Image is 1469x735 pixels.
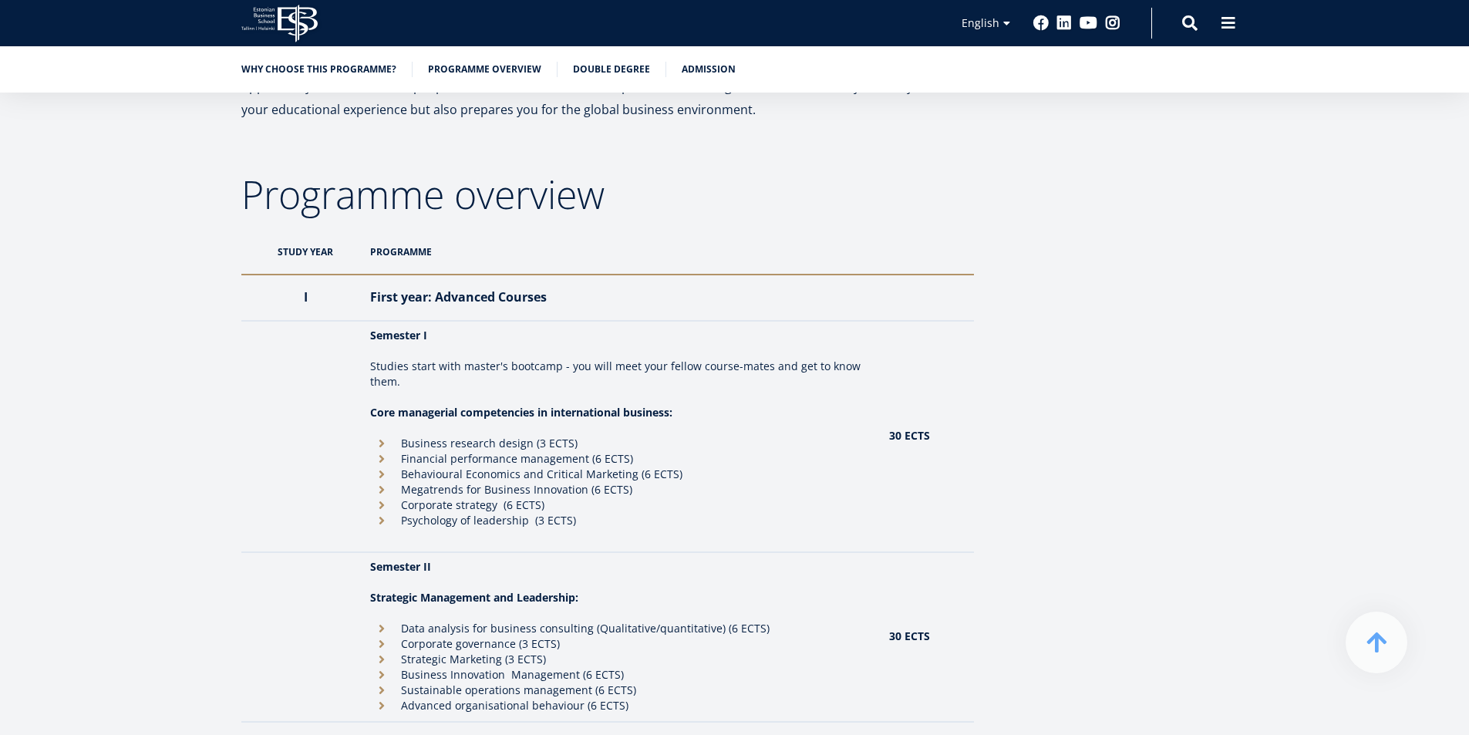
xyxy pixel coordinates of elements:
th: STUDY YEAR [241,229,363,275]
strong: Strategic Management and Leadership: [370,590,578,605]
strong: Semester II [370,559,431,574]
span: MA in International Management [18,214,170,228]
th: PROGRAMME [362,229,881,275]
input: MA in International Management [4,215,14,225]
a: Why choose this programme? [241,62,396,77]
li: Financial performance management (6 ECTS) [370,451,874,467]
th: I [241,275,363,321]
a: Youtube [1080,15,1097,31]
a: Linkedin [1056,15,1072,31]
li: Corporate governance (3 ECTS) [370,636,874,652]
strong: Semester I [370,328,427,342]
li: Data analysis for business consulting (Qualitative/quantitative) (6 ECTS) [370,621,874,636]
strong: 30 ECTS [889,428,930,443]
li: Megatrends for Business Innovation (6 ECTS) [370,482,874,497]
li: Business Innovation Management (6 ECTS) [370,667,874,683]
li: Corporate strategy (6 ECTS) [370,497,874,513]
span: Last Name [366,1,416,15]
a: Instagram [1105,15,1120,31]
li: Psychology of leadership (3 ECTS) [370,513,874,528]
strong: 30 ECTS [889,629,930,643]
th: First year: Advanced Courses [362,275,881,321]
a: Double Degree [573,62,650,77]
li: Sustainable operations management (6 ECTS) [370,683,874,698]
li: Business research design (3 ECTS) [370,436,874,451]
p: Studies start with master's bootcamp - you will meet your fellow course-mates and get to know them. [370,359,874,389]
h2: Programme overview [241,175,974,214]
a: Programme overview [428,62,541,77]
li: Behavioural Economics and Critical Marketing (6 ECTS) [370,467,874,482]
a: Facebook [1033,15,1049,31]
li: Advanced organisational behaviour (6 ECTS) [370,698,874,713]
strong: Core managerial competencies in international business: [370,405,672,420]
li: Strategic Marketing (3 ECTS) [370,652,874,667]
a: Admission [682,62,736,77]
